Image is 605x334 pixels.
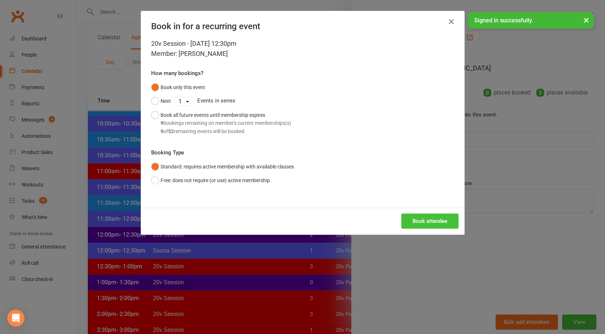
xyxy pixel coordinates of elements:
button: Book all future events until membership expires9bookings remaining on member's current membership... [151,108,291,138]
button: Book only this event [151,80,205,94]
div: Open Intercom Messenger [7,309,24,327]
button: Standard: requires active membership with available classes [151,160,294,173]
div: bookings remaining on member's current memberships(s) of remaining events will be booked. [161,119,291,135]
strong: 9 [161,128,163,134]
div: Book all future events until membership expires [161,111,291,135]
button: Free: does not require (or use) active membership [151,173,270,187]
button: Close [446,16,457,27]
strong: 52 [168,128,174,134]
label: Booking Type [151,148,184,157]
div: Events in series [151,94,454,108]
h4: Book in for a recurring event [151,21,454,31]
button: Next [151,94,171,108]
strong: 9 [161,120,163,126]
div: 20v Session - [DATE] 12:30pm Member: [PERSON_NAME] [151,39,454,59]
label: How many bookings? [151,69,203,78]
button: Book attendee [401,214,459,229]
